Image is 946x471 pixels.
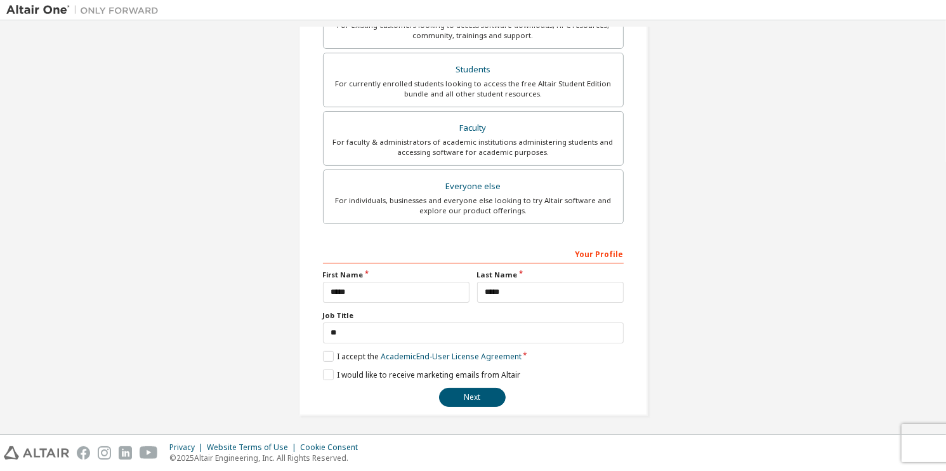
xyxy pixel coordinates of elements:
div: Students [331,61,615,79]
div: Everyone else [331,178,615,196]
div: For faculty & administrators of academic institutions administering students and accessing softwa... [331,137,615,157]
label: I would like to receive marketing emails from Altair [323,369,520,380]
div: Privacy [169,442,207,453]
div: Your Profile [323,243,624,263]
label: Last Name [477,270,624,280]
div: Cookie Consent [300,442,365,453]
label: I accept the [323,351,522,362]
div: For existing customers looking to access software downloads, HPC resources, community, trainings ... [331,20,615,41]
img: facebook.svg [77,446,90,460]
a: Academic End-User License Agreement [381,351,522,362]
img: instagram.svg [98,446,111,460]
div: For currently enrolled students looking to access the free Altair Student Edition bundle and all ... [331,79,615,99]
label: First Name [323,270,470,280]
div: Faculty [331,119,615,137]
img: altair_logo.svg [4,446,69,460]
label: Job Title [323,310,624,321]
img: linkedin.svg [119,446,132,460]
button: Next [439,388,506,407]
img: Altair One [6,4,165,17]
div: Website Terms of Use [207,442,300,453]
div: For individuals, businesses and everyone else looking to try Altair software and explore our prod... [331,196,615,216]
p: © 2025 Altair Engineering, Inc. All Rights Reserved. [169,453,365,463]
img: youtube.svg [140,446,158,460]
